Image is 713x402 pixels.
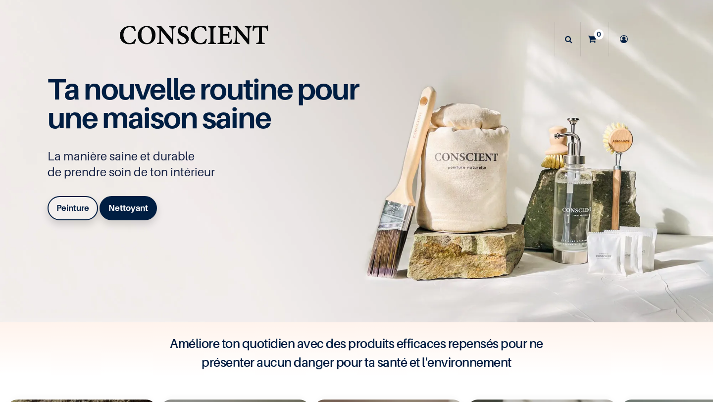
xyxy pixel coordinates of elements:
b: Peinture [56,203,89,213]
sup: 0 [594,29,604,39]
h4: Améliore ton quotidien avec des produits efficaces repensés pour ne présenter aucun danger pour t... [158,334,555,372]
img: Conscient [117,20,270,59]
a: 0 [581,22,609,56]
a: Peinture [48,196,98,220]
a: Logo of Conscient [117,20,270,59]
a: Nettoyant [100,196,157,220]
span: Ta nouvelle routine pour une maison saine [48,71,358,136]
p: La manière saine et durable de prendre soin de ton intérieur [48,149,369,180]
b: Nettoyant [108,203,148,213]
